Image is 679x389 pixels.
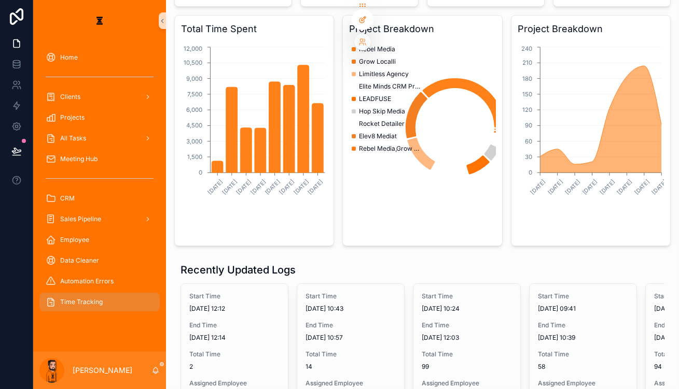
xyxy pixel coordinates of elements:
[359,145,421,153] span: Rebel Media,Grow Localli,Hop Skip Media
[306,305,396,313] span: [DATE] 10:43
[422,292,512,300] span: Start Time
[39,230,160,249] a: Employee
[60,134,86,142] span: All Tasks
[181,263,296,277] h1: Recently Updated Logs
[250,179,267,196] text: [DATE]
[422,363,512,371] span: 99
[60,215,101,223] span: Sales Pipeline
[422,350,512,358] span: Total Time
[422,305,512,313] span: [DATE] 10:24
[306,321,396,329] span: End Time
[359,82,421,91] span: Elite Minds CRM Program
[538,363,628,371] span: 58
[349,22,495,36] h3: Project Breakdown
[522,106,532,113] tspan: 120
[293,179,310,196] text: [DATE]
[306,363,396,371] span: 14
[186,106,202,113] tspan: 6,000
[633,179,651,196] text: [DATE]
[39,108,160,127] a: Projects
[546,179,564,196] text: [DATE]
[307,179,325,196] text: [DATE]
[522,75,532,82] tspan: 180
[529,179,547,196] text: [DATE]
[39,48,160,67] a: Home
[60,256,99,265] span: Data Cleaner
[60,93,80,101] span: Clients
[186,138,202,145] tspan: 3,000
[184,45,202,52] tspan: 12,000
[189,305,280,313] span: [DATE] 12:12
[39,272,160,291] a: Automation Errors
[186,75,202,82] tspan: 9,000
[359,45,395,53] span: Rebel Media
[39,88,160,106] a: Clients
[422,321,512,329] span: End Time
[538,379,628,387] span: Assigned Employee
[521,45,532,52] tspan: 240
[359,57,396,66] span: Grow Localli
[359,70,409,78] span: Limitless Agency
[186,122,202,129] tspan: 4,500
[235,179,253,196] text: [DATE]
[189,350,280,358] span: Total Time
[306,334,396,342] span: [DATE] 10:57
[525,122,532,129] tspan: 90
[184,59,202,66] tspan: 10,500
[189,321,280,329] span: End Time
[525,138,532,145] tspan: 60
[278,179,296,196] text: [DATE]
[359,107,405,116] span: Hop Skip Media
[91,12,108,29] img: App logo
[306,292,396,300] span: Start Time
[60,194,75,203] span: CRM
[189,334,280,342] span: [DATE] 12:14
[518,40,664,239] div: chart
[616,179,633,196] text: [DATE]
[60,277,114,285] span: Automation Errors
[73,365,132,376] p: [PERSON_NAME]
[187,91,202,98] tspan: 7,500
[522,59,532,66] tspan: 210
[206,179,224,196] text: [DATE]
[564,179,581,196] text: [DATE]
[525,153,532,161] tspan: 30
[529,169,532,177] tspan: 0
[60,113,85,122] span: Projects
[581,179,599,196] text: [DATE]
[518,22,664,36] h3: Project Breakdown
[189,292,280,300] span: Start Time
[306,350,396,358] span: Total Time
[33,41,166,323] div: scrollable content
[422,334,512,342] span: [DATE] 12:03
[522,91,532,98] tspan: 150
[359,120,405,128] span: Rocket Detailer
[39,210,160,228] a: Sales Pipeline
[189,379,280,387] span: Assigned Employee
[60,155,98,163] span: Meeting Hub
[39,129,160,148] a: All Tasks
[422,379,512,387] span: Assigned Employee
[538,321,628,329] span: End Time
[264,179,282,196] text: [DATE]
[39,150,160,168] a: Meeting Hub
[221,179,239,196] text: [DATE]
[359,95,391,103] span: LEADFUSE
[189,363,280,371] span: 2
[538,350,628,358] span: Total Time
[306,379,396,387] span: Assigned Employee
[187,153,202,161] tspan: 1,500
[349,40,495,239] div: chart
[181,22,327,36] h3: Total Time Spent
[538,305,628,313] span: [DATE] 09:41
[39,189,160,208] a: CRM
[538,334,628,342] span: [DATE] 10:39
[60,236,89,244] span: Employee
[39,251,160,270] a: Data Cleaner
[199,169,202,177] tspan: 0
[538,292,628,300] span: Start Time
[650,179,668,196] text: [DATE]
[60,53,78,62] span: Home
[181,40,327,239] div: chart
[359,132,397,140] span: Elev8 Mediat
